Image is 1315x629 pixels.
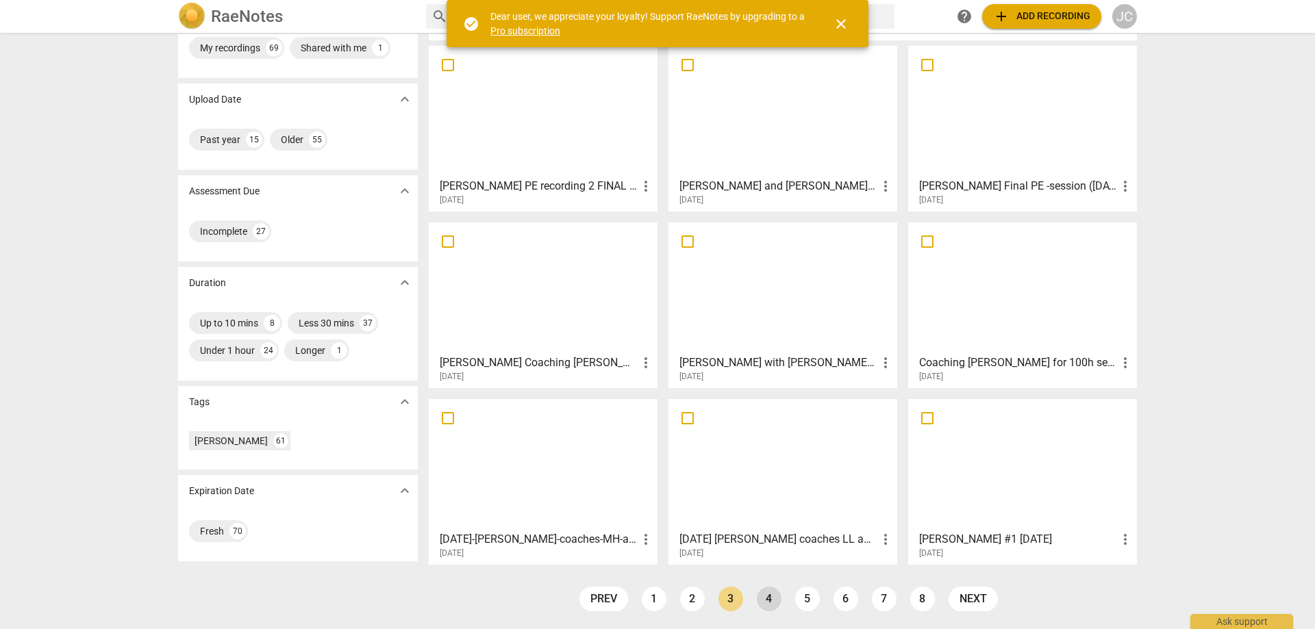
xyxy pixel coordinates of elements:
span: more_vert [638,178,654,194]
p: Duration [189,276,226,290]
span: [DATE] [919,548,943,559]
button: Show more [394,272,415,293]
div: 1 [372,40,388,56]
a: [PERSON_NAME] #1 [DATE][DATE] [913,404,1132,559]
a: [PERSON_NAME] Coaching [PERSON_NAME] #2 [DATE][DATE] [434,227,653,382]
p: Upload Date [189,92,241,107]
a: [PERSON_NAME] Final PE -session ([DATE])-7-15-24[DATE] [913,51,1132,205]
span: add [993,8,1010,25]
span: expand_more [397,274,413,291]
span: expand_more [397,183,413,199]
div: Less 30 mins [299,316,354,330]
span: close [833,16,849,32]
a: LogoRaeNotes [178,3,415,30]
a: Page 3 is your current page [718,587,743,611]
span: more_vert [1117,355,1134,371]
span: [DATE] [679,194,703,206]
a: Help [952,4,977,29]
span: [DATE] [919,371,943,383]
span: more_vert [1117,178,1134,194]
div: Fresh [200,524,224,538]
a: Page 1 [642,587,666,611]
h3: Darja Nikolic PE recording 2 FINAL PE [440,178,638,194]
div: Longer [295,344,325,357]
button: Show more [394,391,415,412]
span: expand_more [397,483,413,499]
div: 69 [266,40,282,56]
button: Close [825,8,857,40]
div: 27 [253,223,269,240]
span: Add recording [993,8,1090,25]
span: more_vert [877,178,894,194]
span: more_vert [1117,531,1134,548]
h3: Melissa Shapiro #1 3-13-2024 [919,531,1117,548]
a: Page 6 [834,587,858,611]
div: 55 [309,131,325,148]
div: Up to 10 mins [200,316,258,330]
img: Logo [178,3,205,30]
button: Upload [982,4,1101,29]
span: [DATE] [440,548,464,559]
button: JC [1112,4,1137,29]
span: more_vert [638,355,654,371]
button: Show more [394,181,415,201]
span: [DATE] [440,194,464,206]
span: more_vert [638,531,654,548]
div: Past year [200,133,240,146]
button: Show more [394,89,415,110]
button: Show more [394,480,415,501]
div: 24 [260,342,277,359]
a: [PERSON_NAME] PE recording 2 FINAL PE[DATE] [434,51,653,205]
div: My recordings [200,41,260,55]
span: [DATE] [919,194,943,206]
h3: Mike Reheuser Final PE -session (6-28-24)-7-15-24 [919,178,1117,194]
a: Page 8 [910,587,935,611]
a: Coaching [PERSON_NAME] for 100h sessions[DATE] [913,227,1132,382]
a: Page 4 [757,587,781,611]
a: [PERSON_NAME] and [PERSON_NAME] Coaching [DATE][DATE] [673,51,892,205]
span: [DATE] [679,371,703,383]
span: expand_more [397,91,413,107]
h3: Coaching Kimberly for 100h sessions [919,355,1117,371]
p: Expiration Date [189,484,254,498]
span: check_circle [463,16,479,32]
a: Page 2 [680,587,705,611]
div: 15 [246,131,262,148]
a: Page 5 [795,587,820,611]
div: [PERSON_NAME] [195,434,268,448]
h3: Matt Hall Coaching Mike Hall #2 4-30-24 [440,355,638,371]
span: more_vert [877,531,894,548]
div: Older [281,133,303,146]
span: help [956,8,973,25]
span: expand_more [397,394,413,410]
div: Under 1 hour [200,344,255,357]
div: Incomplete [200,224,247,238]
div: 8 [264,315,280,331]
a: [DATE] [PERSON_NAME] coaches LL audio (1)[DATE] [673,404,892,559]
div: 70 [229,523,246,539]
a: Page 7 [872,587,897,611]
span: search [431,8,448,25]
div: 37 [360,315,376,331]
a: next [949,587,998,611]
div: Dear user, we appreciate your loyalty! Support RaeNotes by upgrading to a [490,10,808,38]
span: [DATE] [440,371,464,383]
h3: Kim Colburn with Patty S 3-19-24 [679,355,877,371]
a: [DATE]-[PERSON_NAME]-coaches-MH-audio Organizing his day (1)[DATE] [434,404,653,559]
h3: 2023-11-09 Mike Haney coaches LL audio (1) [679,531,877,548]
h3: 2024-01-29-Mariana-Salas-coaches-MH-audio Organizing his day (1) [440,531,638,548]
div: Shared with me [301,41,366,55]
a: Pro subscription [490,25,560,36]
div: 1 [331,342,347,359]
span: more_vert [877,355,894,371]
div: 61 [273,433,288,448]
a: [PERSON_NAME] with [PERSON_NAME] S [DATE][DATE] [673,227,892,382]
h3: Natasha and Darja Coaching 7-18-24 [679,178,877,194]
a: prev [579,587,628,611]
p: Assessment Due [189,184,260,198]
div: Ask support [1190,614,1293,629]
span: [DATE] [679,548,703,559]
p: Tags [189,395,210,409]
h2: RaeNotes [211,7,283,26]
